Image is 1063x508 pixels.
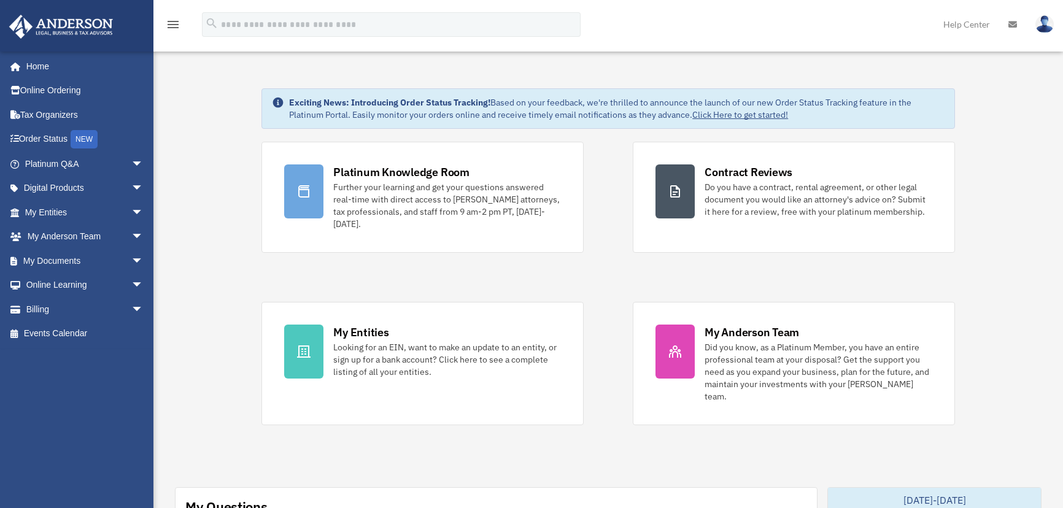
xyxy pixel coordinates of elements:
div: My Entities [333,325,388,340]
a: My Anderson Team Did you know, as a Platinum Member, you have an entire professional team at your... [633,302,955,425]
span: arrow_drop_down [131,297,156,322]
a: Tax Organizers [9,102,162,127]
a: Online Ordering [9,79,162,103]
a: Click Here to get started! [692,109,788,120]
a: Home [9,54,156,79]
a: Online Learningarrow_drop_down [9,273,162,298]
i: search [205,17,218,30]
div: Contract Reviews [705,164,792,180]
a: My Anderson Teamarrow_drop_down [9,225,162,249]
div: Platinum Knowledge Room [333,164,470,180]
div: Further your learning and get your questions answered real-time with direct access to [PERSON_NAM... [333,181,561,230]
img: Anderson Advisors Platinum Portal [6,15,117,39]
a: Platinum Knowledge Room Further your learning and get your questions answered real-time with dire... [261,142,584,253]
div: Did you know, as a Platinum Member, you have an entire professional team at your disposal? Get th... [705,341,932,402]
span: arrow_drop_down [131,200,156,225]
a: menu [166,21,180,32]
strong: Exciting News: Introducing Order Status Tracking! [289,97,490,108]
span: arrow_drop_down [131,152,156,177]
span: arrow_drop_down [131,273,156,298]
a: My Documentsarrow_drop_down [9,248,162,273]
span: arrow_drop_down [131,248,156,274]
a: Contract Reviews Do you have a contract, rental agreement, or other legal document you would like... [633,142,955,253]
span: arrow_drop_down [131,176,156,201]
img: User Pic [1035,15,1054,33]
a: Events Calendar [9,321,162,346]
a: My Entitiesarrow_drop_down [9,200,162,225]
a: My Entities Looking for an EIN, want to make an update to an entity, or sign up for a bank accoun... [261,302,584,425]
a: Platinum Q&Aarrow_drop_down [9,152,162,176]
div: Do you have a contract, rental agreement, or other legal document you would like an attorney's ad... [705,181,932,218]
span: arrow_drop_down [131,225,156,250]
div: My Anderson Team [705,325,799,340]
a: Digital Productsarrow_drop_down [9,176,162,201]
div: Based on your feedback, we're thrilled to announce the launch of our new Order Status Tracking fe... [289,96,945,121]
div: NEW [71,130,98,148]
i: menu [166,17,180,32]
a: Order StatusNEW [9,127,162,152]
div: Looking for an EIN, want to make an update to an entity, or sign up for a bank account? Click her... [333,341,561,378]
a: Billingarrow_drop_down [9,297,162,321]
